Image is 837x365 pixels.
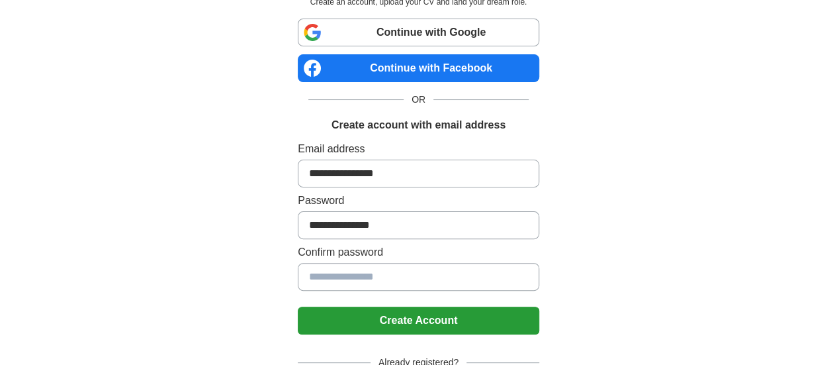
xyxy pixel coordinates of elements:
[298,141,539,157] label: Email address
[331,117,506,133] h1: Create account with email address
[404,93,433,107] span: OR
[298,193,539,209] label: Password
[298,19,539,46] a: Continue with Google
[298,54,539,82] a: Continue with Facebook
[298,244,539,260] label: Confirm password
[298,307,539,335] button: Create Account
